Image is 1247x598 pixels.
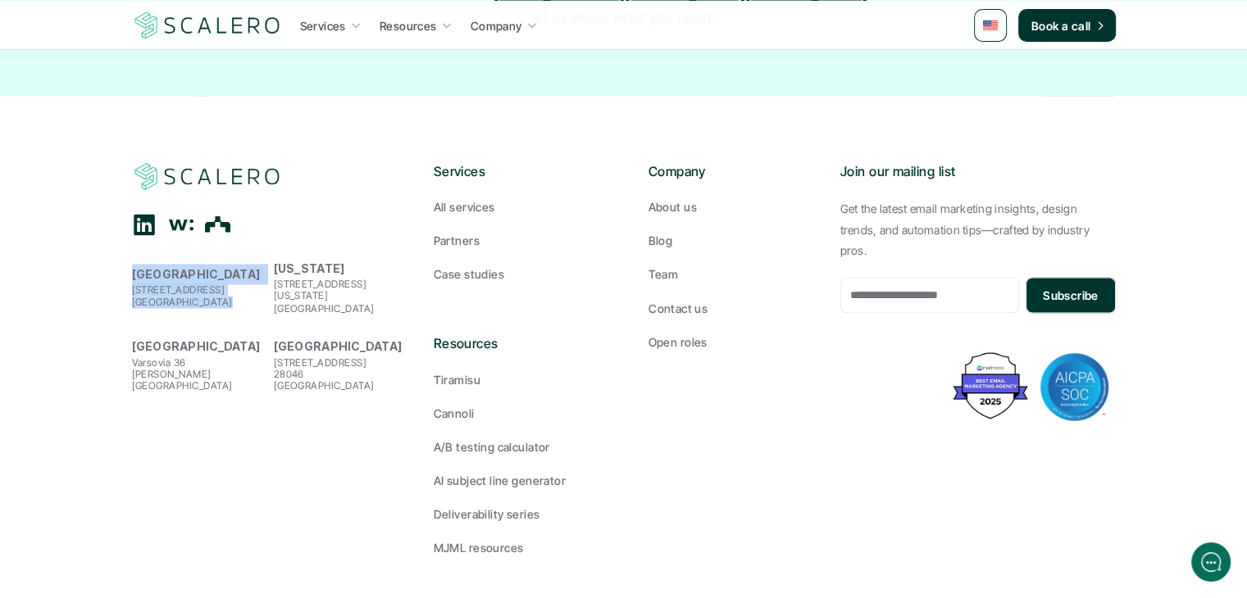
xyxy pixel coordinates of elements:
p: [STREET_ADDRESS] [GEOGRAPHIC_DATA] [132,284,266,308]
div: Linkedin [132,212,157,237]
img: Scalero company logo [132,161,283,192]
button: New conversation [13,106,315,140]
p: Tiramisu [434,370,480,387]
p: [STREET_ADDRESS] [US_STATE][GEOGRAPHIC_DATA] [274,279,407,314]
a: Partners [434,232,599,249]
p: [STREET_ADDRESS] 28046 [GEOGRAPHIC_DATA] [274,356,407,392]
img: AICPA SOC badge [1040,352,1109,421]
p: Company [471,17,522,34]
a: Scalero company logo [132,11,283,40]
p: About us [649,198,697,215]
button: Subscribe [1026,277,1115,313]
p: Partners [434,232,480,249]
p: Services [434,161,599,183]
p: Contact us [649,299,708,316]
p: Join our mailing list [840,161,1116,183]
a: Scalero company logo [132,161,283,191]
strong: [GEOGRAPHIC_DATA] [132,267,261,281]
a: AI subject line generator [434,471,599,488]
p: Cannoli [434,404,475,421]
a: Case studies [434,265,599,283]
p: Varsovia 36 [PERSON_NAME] [GEOGRAPHIC_DATA] [132,356,266,392]
p: Blog [649,232,673,249]
p: MJML resources [434,538,524,555]
p: Book a call [1031,17,1091,34]
p: A/B testing calculator [434,437,550,455]
strong: [GEOGRAPHIC_DATA] [132,338,261,352]
span: New conversation [106,116,197,129]
a: Cannoli [434,404,599,421]
p: Open roles [649,333,708,350]
p: Deliverability series [434,505,540,522]
a: A/B testing calculator [434,437,599,455]
div: The Org [206,211,231,237]
a: Open roles [649,333,814,350]
a: Book a call [1018,9,1116,42]
iframe: gist-messenger-bubble-iframe [1191,542,1231,582]
strong: [GEOGRAPHIC_DATA] [274,338,403,352]
p: Resources [434,333,599,354]
a: Team [649,265,814,283]
p: Subscribe [1043,287,1099,304]
p: Team [649,265,679,283]
div: Wellfound [169,212,193,237]
p: Get the latest email marketing insights, design trends, and automation tips—crafted by industry p... [840,198,1116,260]
p: Resources [380,17,437,34]
a: All services [434,198,599,215]
a: MJML resources [434,538,599,555]
span: We run on Gist [137,492,207,503]
p: AI subject line generator [434,471,567,488]
img: Scalero company logo [132,10,283,41]
a: About us [649,198,814,215]
p: Company [649,161,814,183]
p: All services [434,198,495,215]
a: Deliverability series [434,505,599,522]
a: Contact us [649,299,814,316]
a: Tiramisu [434,370,599,387]
p: Services [300,17,346,34]
img: Best Email Marketing Agency 2025 - Recognized by Mailmodo [949,348,1031,423]
p: Case studies [434,265,504,283]
a: Blog [649,232,814,249]
strong: [US_STATE] [274,261,345,275]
